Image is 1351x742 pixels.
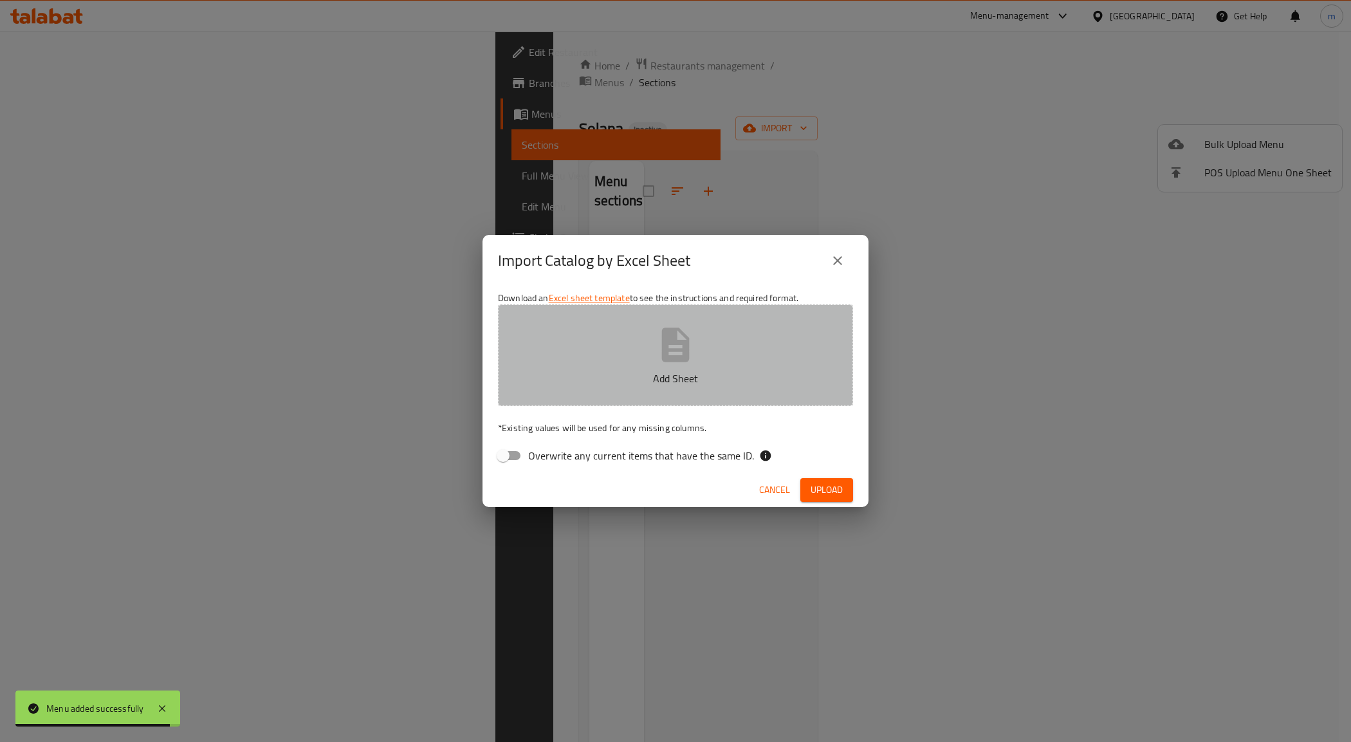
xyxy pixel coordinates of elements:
[46,701,144,716] div: Menu added successfully
[549,290,630,306] a: Excel sheet template
[528,448,754,463] span: Overwrite any current items that have the same ID.
[754,478,795,502] button: Cancel
[800,478,853,502] button: Upload
[759,449,772,462] svg: If the overwrite option isn't selected, then the items that match an existing ID will be ignored ...
[822,245,853,276] button: close
[759,482,790,498] span: Cancel
[811,482,843,498] span: Upload
[482,286,868,473] div: Download an to see the instructions and required format.
[518,371,833,386] p: Add Sheet
[498,304,853,406] button: Add Sheet
[498,422,853,434] p: Existing values will be used for any missing columns.
[498,250,690,271] h2: Import Catalog by Excel Sheet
